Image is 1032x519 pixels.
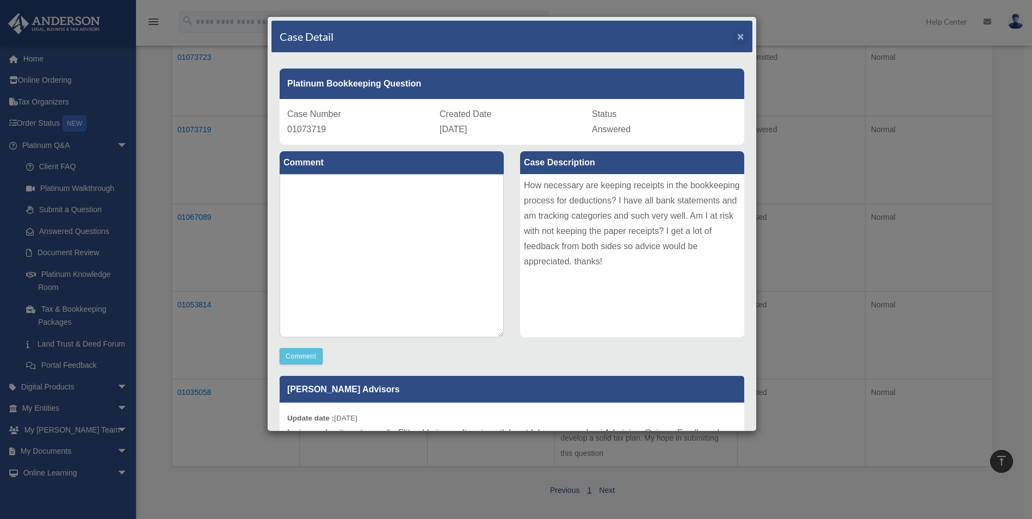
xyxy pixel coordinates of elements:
[287,109,341,119] span: Case Number
[287,125,326,134] span: 01073719
[280,376,744,403] p: [PERSON_NAME] Advisors
[520,174,744,337] div: How necessary are keeping receipts in the bookkeeping process for deductions? I have all bank sta...
[280,151,504,174] label: Comment
[440,125,467,134] span: [DATE]
[280,69,744,99] div: Platinum Bookkeeping Question
[737,30,744,42] span: ×
[287,414,357,422] small: [DATE]
[592,109,616,119] span: Status
[592,125,631,134] span: Answered
[287,414,334,422] b: Update date :
[737,30,744,42] button: Close
[440,109,491,119] span: Created Date
[280,29,333,44] h4: Case Detail
[520,151,744,174] label: Case Description
[280,348,323,364] button: Comment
